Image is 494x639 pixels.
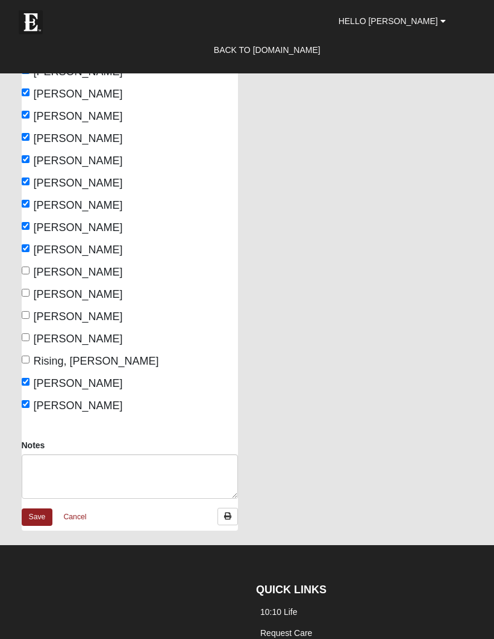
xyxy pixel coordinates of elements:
span: [PERSON_NAME] [34,288,123,300]
span: [PERSON_NAME] [34,266,123,278]
span: Rising, [PERSON_NAME] [34,355,159,367]
span: [PERSON_NAME] [34,400,123,412]
a: Hello [PERSON_NAME] [330,6,455,36]
span: [PERSON_NAME] [34,177,123,189]
span: Hello [PERSON_NAME] [339,16,438,26]
span: [PERSON_NAME] [34,244,123,256]
span: [PERSON_NAME] [34,132,123,144]
a: Print Attendance Roster [217,508,238,525]
a: Save [22,508,53,526]
input: Rising, [PERSON_NAME] [22,356,30,363]
input: [PERSON_NAME] [22,155,30,163]
input: [PERSON_NAME] [22,378,30,386]
span: [PERSON_NAME] [34,199,123,211]
input: [PERSON_NAME] [22,88,30,96]
input: [PERSON_NAME] [22,111,30,119]
span: [PERSON_NAME] [34,333,123,345]
input: [PERSON_NAME] [22,177,30,185]
input: [PERSON_NAME] [22,333,30,341]
input: [PERSON_NAME] [22,200,30,208]
input: [PERSON_NAME] [22,267,30,274]
span: [PERSON_NAME] [34,88,123,100]
a: Cancel [55,508,94,526]
a: Back to [DOMAIN_NAME] [205,35,330,65]
span: [PERSON_NAME] [34,110,123,122]
input: [PERSON_NAME] [22,133,30,141]
span: [PERSON_NAME] [34,155,123,167]
input: [PERSON_NAME] [22,311,30,319]
input: [PERSON_NAME] [22,244,30,252]
label: Notes [22,439,45,451]
input: [PERSON_NAME] [22,400,30,408]
input: [PERSON_NAME] [22,222,30,230]
span: [PERSON_NAME] [34,377,123,389]
a: 10:10 Life [260,607,298,617]
span: [PERSON_NAME] [34,310,123,323]
h4: QUICK LINKS [256,584,452,597]
input: [PERSON_NAME] [22,289,30,297]
span: [PERSON_NAME] [34,221,123,233]
img: Eleven22 logo [19,10,43,34]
